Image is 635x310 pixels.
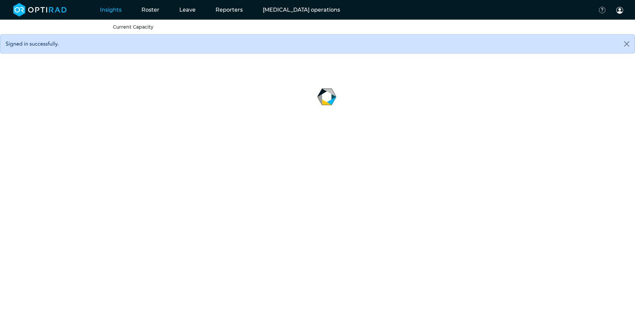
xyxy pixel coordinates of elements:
button: Close [619,35,635,53]
a: Current Capacity [113,24,153,30]
img: brand-opti-rad-logos-blue-and-white-d2f68631ba2948856bd03f2d395fb146ddc8fb01b4b6e9315ea85fa773367... [13,3,67,17]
